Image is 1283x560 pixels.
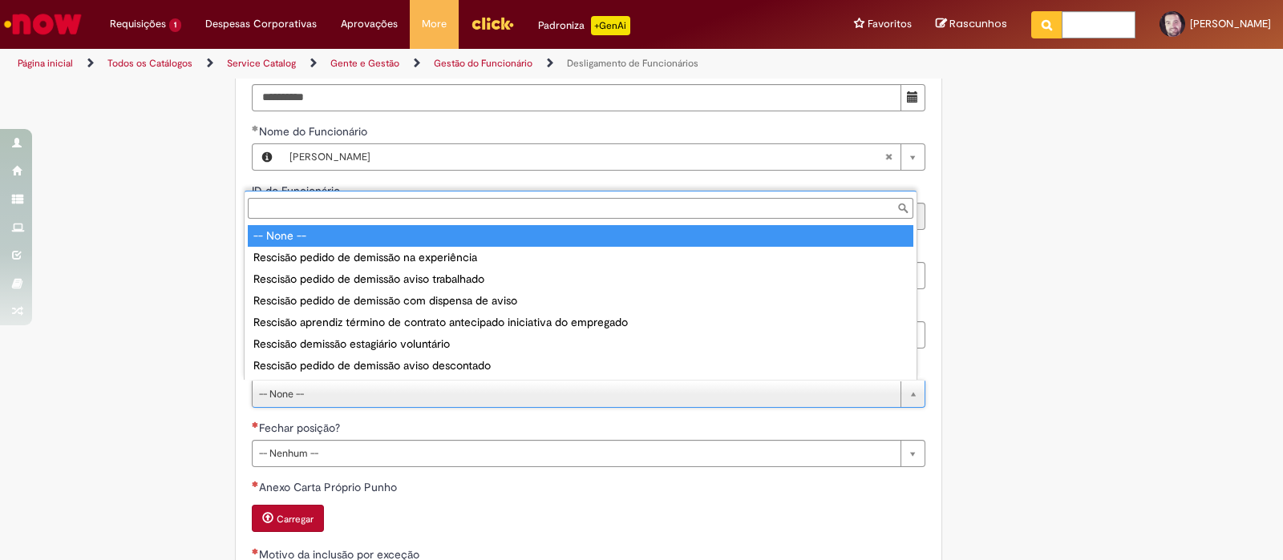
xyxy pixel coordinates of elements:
[248,333,913,355] div: Rescisão demissão estagiário voluntário
[248,355,913,377] div: Rescisão pedido de demissão aviso descontado
[248,225,913,247] div: -- None --
[248,312,913,333] div: Rescisão aprendiz término de contrato antecipado iniciativa do empregado
[248,290,913,312] div: Rescisão pedido de demissão com dispensa de aviso
[248,268,913,290] div: Rescisão pedido de demissão aviso trabalhado
[245,222,917,380] ul: Legislação Local
[248,247,913,268] div: Rescisão pedido de demissão na experiência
